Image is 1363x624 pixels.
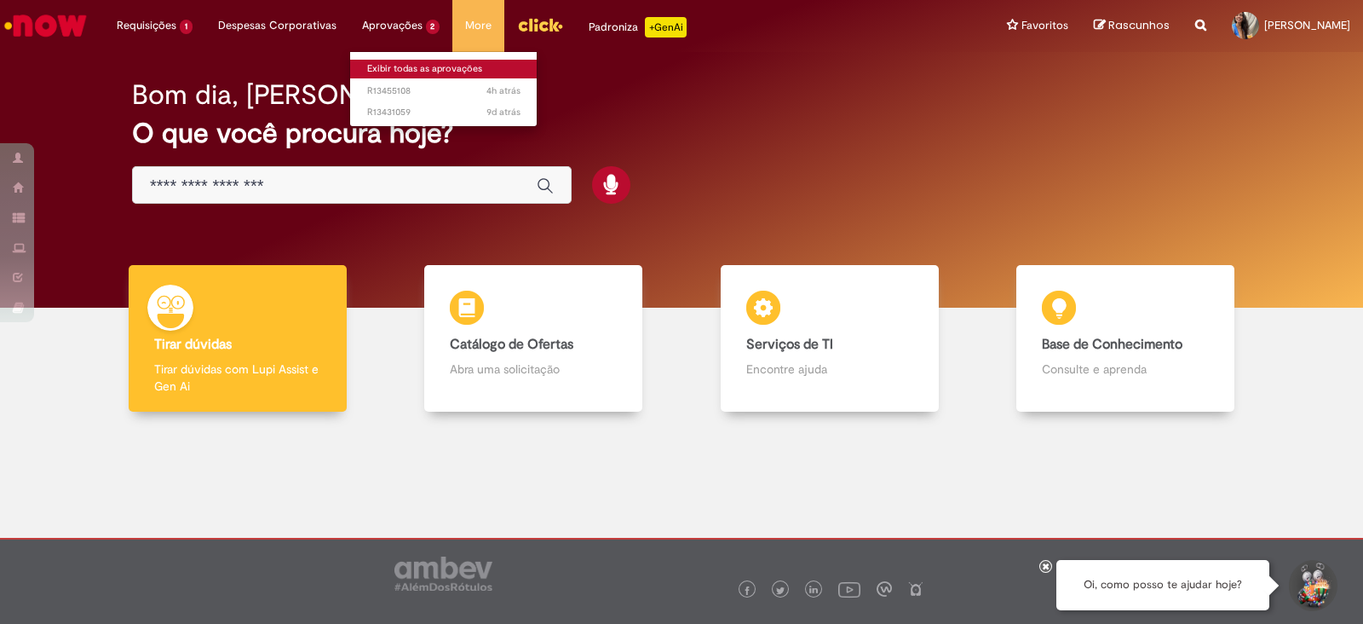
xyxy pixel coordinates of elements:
[367,84,520,98] span: R13455108
[350,82,538,101] a: Aberto R13455108 :
[1042,361,1209,378] p: Consulte e aprenda
[1264,18,1350,32] span: [PERSON_NAME]
[450,361,617,378] p: Abra uma solicitação
[218,17,336,34] span: Despesas Corporativas
[1056,560,1269,610] div: Oi, como posso te ajudar hoje?
[426,20,440,34] span: 2
[1042,336,1182,353] b: Base de Conhecimento
[486,84,520,97] span: 4h atrás
[362,17,423,34] span: Aprovações
[877,581,892,597] img: logo_footer_workplace.png
[517,12,563,38] img: click_logo_yellow_360x200.png
[154,336,232,353] b: Tirar dúvidas
[908,581,923,597] img: logo_footer_naosei.png
[89,265,386,413] a: Tirar dúvidas Tirar dúvidas com Lupi Assist e Gen Ai
[486,106,520,118] span: 9d atrás
[349,51,538,127] ul: Aprovações
[1094,18,1170,34] a: Rascunhos
[589,17,687,38] div: Padroniza
[746,361,913,378] p: Encontre ajuda
[1286,560,1337,611] button: Iniciar Conversa de Suporte
[132,80,458,110] h2: Bom dia, [PERSON_NAME]
[132,118,1231,148] h2: O que você procura hoje?
[465,17,492,34] span: More
[645,17,687,38] p: +GenAi
[486,106,520,118] time: 20/08/2025 09:14:25
[1108,17,1170,33] span: Rascunhos
[2,9,89,43] img: ServiceNow
[838,578,860,600] img: logo_footer_youtube.png
[450,336,573,353] b: Catálogo de Ofertas
[776,586,785,595] img: logo_footer_twitter.png
[394,557,492,591] img: logo_footer_ambev_rotulo_gray.png
[367,106,520,119] span: R13431059
[486,84,520,97] time: 28/08/2025 05:26:39
[350,103,538,122] a: Aberto R13431059 :
[180,20,193,34] span: 1
[978,265,1274,413] a: Base de Conhecimento Consulte e aprenda
[746,336,833,353] b: Serviços de TI
[386,265,682,413] a: Catálogo de Ofertas Abra uma solicitação
[154,361,321,395] p: Tirar dúvidas com Lupi Assist e Gen Ai
[117,17,176,34] span: Requisições
[1021,17,1068,34] span: Favoritos
[743,586,751,595] img: logo_footer_facebook.png
[350,60,538,78] a: Exibir todas as aprovações
[809,586,818,596] img: logo_footer_linkedin.png
[681,265,978,413] a: Serviços de TI Encontre ajuda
